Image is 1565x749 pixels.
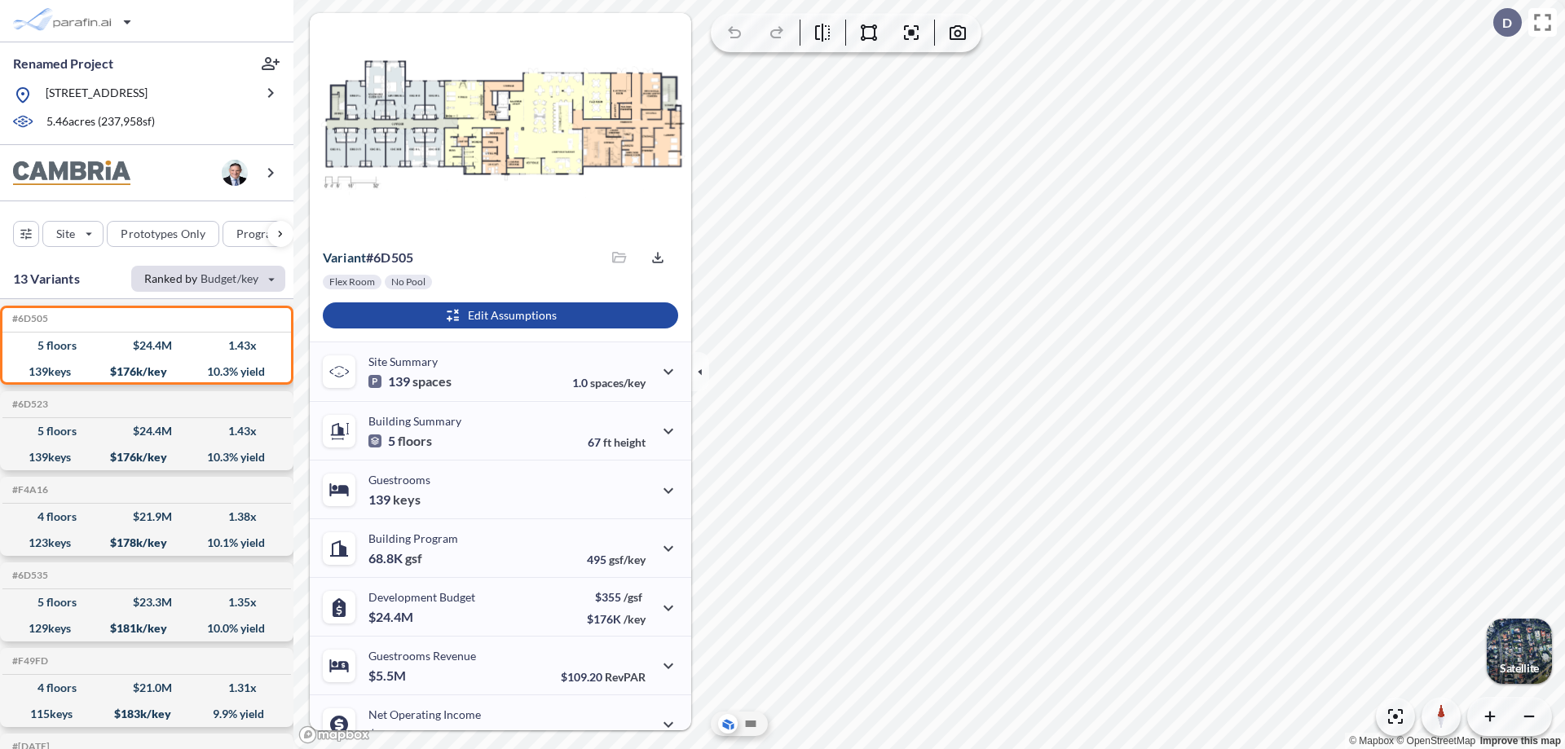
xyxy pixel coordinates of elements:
span: spaces/key [590,376,646,390]
h5: Click to copy the code [9,399,48,410]
p: Prototypes Only [121,226,205,242]
span: floors [398,433,432,449]
p: 45.0% [576,729,646,742]
p: 68.8K [368,550,422,566]
span: ft [603,435,611,449]
p: 1.0 [572,376,646,390]
p: 139 [368,373,452,390]
span: RevPAR [605,670,646,684]
p: 13 Variants [13,269,80,289]
span: margin [610,729,646,742]
p: Renamed Project [13,55,113,73]
span: /gsf [624,590,642,604]
h5: Click to copy the code [9,570,48,581]
a: Mapbox [1349,735,1394,747]
span: spaces [412,373,452,390]
a: Mapbox homepage [298,725,370,744]
p: Satellite [1500,662,1539,675]
p: Net Operating Income [368,707,481,721]
a: OpenStreetMap [1396,735,1475,747]
p: Site Summary [368,355,438,368]
p: Guestrooms Revenue [368,649,476,663]
p: $24.4M [368,609,416,625]
h5: Click to copy the code [9,655,48,667]
p: 5 [368,433,432,449]
p: No Pool [391,275,425,289]
p: 495 [587,553,646,566]
button: Program [223,221,311,247]
span: keys [393,491,421,508]
a: Improve this map [1480,735,1561,747]
p: Edit Assumptions [468,307,557,324]
span: gsf/key [609,553,646,566]
p: Development Budget [368,590,475,604]
p: 67 [588,435,646,449]
img: BrandImage [13,161,130,186]
p: Building Summary [368,414,461,428]
button: Ranked by Budget/key [131,266,285,292]
span: /key [624,612,646,626]
img: user logo [222,160,248,186]
p: Program [236,226,282,242]
p: $2.5M [368,726,408,742]
button: Aerial View [718,714,738,734]
h5: Click to copy the code [9,313,48,324]
p: # 6d505 [323,249,413,266]
p: $109.20 [561,670,646,684]
p: D [1502,15,1512,30]
p: $5.5M [368,667,408,684]
p: 139 [368,491,421,508]
button: Switcher ImageSatellite [1487,619,1552,684]
span: Variant [323,249,366,265]
h5: Click to copy the code [9,484,48,496]
button: Site [42,221,104,247]
p: 5.46 acres ( 237,958 sf) [46,113,155,131]
p: $176K [587,612,646,626]
p: Building Program [368,531,458,545]
p: Site [56,226,75,242]
p: $355 [587,590,646,604]
span: height [614,435,646,449]
button: Prototypes Only [107,221,219,247]
p: Guestrooms [368,473,430,487]
span: gsf [405,550,422,566]
img: Switcher Image [1487,619,1552,684]
button: Site Plan [741,714,760,734]
button: Edit Assumptions [323,302,678,328]
p: Flex Room [329,275,375,289]
p: [STREET_ADDRESS] [46,85,148,105]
